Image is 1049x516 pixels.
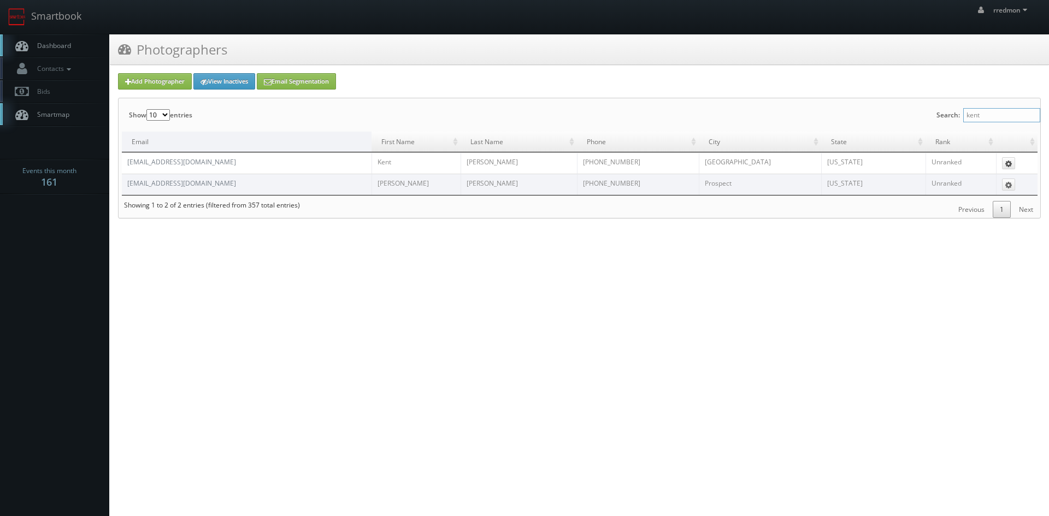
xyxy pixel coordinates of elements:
a: Add Photographer [118,73,192,90]
td: First Name: activate to sort column ascending [372,132,461,152]
td: City: activate to sort column ascending [699,132,821,152]
label: Show entries [129,98,192,132]
select: Showentries [146,109,170,121]
td: Email: activate to sort column descending [122,132,372,152]
span: Dashboard [32,41,71,50]
span: Contacts [32,64,74,73]
span: rredmon [993,5,1030,15]
td: [US_STATE] [821,174,926,195]
h3: Photographers [118,40,227,59]
td: [PERSON_NAME] [372,174,461,195]
td: : activate to sort column ascending [996,132,1038,152]
a: View Inactives [193,73,255,90]
td: Rank: activate to sort column ascending [926,132,996,152]
td: [PHONE_NUMBER] [577,174,699,195]
td: Prospect [699,174,821,195]
td: [PERSON_NAME] [461,152,577,174]
td: [PHONE_NUMBER] [577,152,699,174]
td: Kent [372,152,461,174]
span: Bids [32,87,50,96]
a: [EMAIL_ADDRESS][DOMAIN_NAME] [127,157,236,167]
td: State: activate to sort column ascending [821,132,926,152]
input: Search: [963,108,1040,122]
div: Showing 1 to 2 of 2 entries (filtered from 357 total entries) [119,195,300,215]
td: Unranked [926,152,996,174]
td: Phone: activate to sort column ascending [577,132,699,152]
img: smartbook-logo.png [8,8,26,26]
a: Previous [951,201,992,218]
td: Unranked [926,174,996,195]
label: Search: [936,98,1040,132]
td: [PERSON_NAME] [461,174,577,195]
strong: 161 [41,175,57,188]
td: [US_STATE] [821,152,926,174]
td: Last Name: activate to sort column ascending [461,132,577,152]
a: [EMAIL_ADDRESS][DOMAIN_NAME] [127,179,236,188]
a: Next [1012,201,1040,218]
a: 1 [993,201,1011,218]
span: Events this month [22,165,76,176]
td: [GEOGRAPHIC_DATA] [699,152,821,174]
span: Smartmap [32,110,69,119]
a: Email Segmentation [257,73,336,90]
